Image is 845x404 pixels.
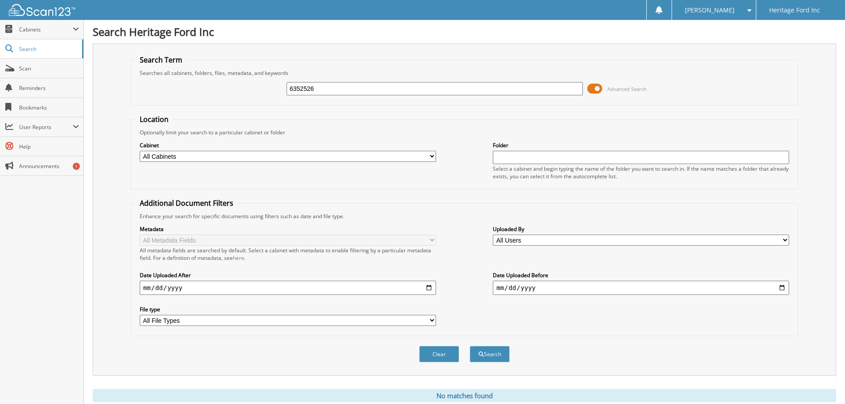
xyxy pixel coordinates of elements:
[9,4,75,16] img: scan123-logo-white.svg
[607,86,647,92] span: Advanced Search
[19,123,73,131] span: User Reports
[140,281,436,295] input: start
[140,271,436,279] label: Date Uploaded After
[140,141,436,149] label: Cabinet
[493,225,789,233] label: Uploaded By
[769,8,820,13] span: Heritage Ford Inc
[93,24,836,39] h1: Search Heritage Ford Inc
[493,141,789,149] label: Folder
[19,143,79,150] span: Help
[140,306,436,313] label: File type
[19,45,78,53] span: Search
[685,8,735,13] span: [PERSON_NAME]
[19,26,73,33] span: Cabinets
[135,129,794,136] div: Optionally limit your search to a particular cabinet or folder
[135,69,794,77] div: Searches all cabinets, folders, files, metadata, and keywords
[135,114,173,124] legend: Location
[19,104,79,111] span: Bookmarks
[135,198,238,208] legend: Additional Document Filters
[233,254,244,262] a: here
[19,162,79,170] span: Announcements
[135,212,794,220] div: Enhance your search for specific documents using filters such as date and file type.
[93,389,836,402] div: No matches found
[470,346,510,362] button: Search
[493,165,789,180] div: Select a cabinet and begin typing the name of the folder you want to search in. If the name match...
[493,271,789,279] label: Date Uploaded Before
[19,65,79,72] span: Scan
[135,55,187,65] legend: Search Term
[140,225,436,233] label: Metadata
[140,247,436,262] div: All metadata fields are searched by default. Select a cabinet with metadata to enable filtering b...
[19,84,79,92] span: Reminders
[493,281,789,295] input: end
[73,163,80,170] div: 1
[419,346,459,362] button: Clear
